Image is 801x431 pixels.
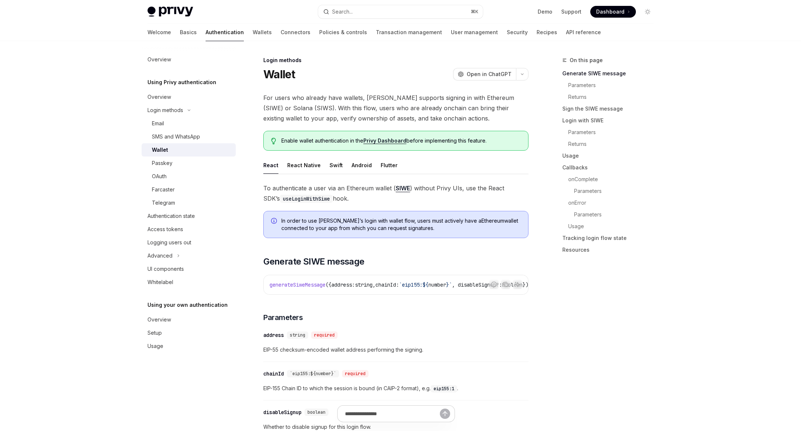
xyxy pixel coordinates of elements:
[152,132,200,141] div: SMS and WhatsApp
[270,281,325,288] span: generateSiweMessage
[147,106,183,115] div: Login methods
[152,172,167,181] div: OAuth
[440,409,450,419] button: Send message
[642,6,654,18] button: Toggle dark mode
[287,157,321,174] div: React Native
[467,71,512,78] span: Open in ChatGPT
[147,301,228,309] h5: Using your own authentication
[562,91,659,103] a: Returns
[263,370,284,377] div: chainId
[342,370,369,377] div: required
[147,238,191,247] div: Logging users out
[311,331,338,339] div: required
[513,280,522,289] button: Ask AI
[562,173,659,185] a: onComplete
[271,218,278,225] svg: Info
[562,220,659,232] a: Usage
[142,236,236,249] a: Logging users out
[263,157,278,174] div: React
[147,78,216,87] h5: Using Privy authentication
[147,225,183,234] div: Access tokens
[263,384,528,393] span: EIP-155 Chain ID to which the session is bound (in CAIP-2 format), e.g. .
[206,24,244,41] a: Authentication
[147,93,171,101] div: Overview
[281,137,521,144] span: Enable wallet authentication in the before implementing this feature.
[142,170,236,183] a: OAuth
[263,93,528,123] span: For users who already have wallets, [PERSON_NAME] supports signing in with Ethereum (SIWE) or Sol...
[147,7,193,17] img: light logo
[152,198,175,207] div: Telegram
[147,315,171,324] div: Overview
[142,276,236,289] a: Whitelabel
[142,104,236,117] button: Toggle Login methods section
[142,117,236,130] a: Email
[142,130,236,143] a: SMS and WhatsApp
[451,24,498,41] a: User management
[596,8,624,15] span: Dashboard
[381,157,398,174] div: Flutter
[562,126,659,138] a: Parameters
[263,331,284,339] div: address
[562,162,659,173] a: Callbacks
[152,159,172,168] div: Passkey
[562,232,659,244] a: Tracking login flow state
[263,57,528,64] div: Login methods
[142,183,236,196] a: Farcaster
[562,209,659,220] a: Parameters
[142,223,236,236] a: Access tokens
[147,265,184,273] div: UI components
[281,217,521,232] span: In order to use [PERSON_NAME]’s login with wallet flow, users must actively have a Ethereum walle...
[399,281,423,288] span: `eip155:
[507,24,528,41] a: Security
[566,24,601,41] a: API reference
[263,68,295,81] h1: Wallet
[147,278,173,287] div: Whitelabel
[428,281,446,288] span: number
[537,24,557,41] a: Recipes
[562,115,659,126] a: Login with SIWE
[147,55,171,64] div: Overview
[142,326,236,340] a: Setup
[523,281,528,288] span: })
[319,24,367,41] a: Policies & controls
[142,196,236,209] a: Telegram
[263,312,303,323] span: Parameters
[562,68,659,79] a: Generate SIWE message
[147,24,171,41] a: Welcome
[562,185,659,197] a: Parameters
[562,197,659,209] a: onError
[152,185,175,194] div: Farcaster
[489,280,499,289] button: Report incorrect code
[142,340,236,353] a: Usage
[325,281,331,288] span: ({
[373,281,375,288] span: ,
[263,183,528,204] span: To authenticate a user via an Ethereum wallet ( ) without Privy UIs, use the React SDK’s hook.
[142,249,236,262] button: Toggle Advanced section
[152,119,164,128] div: Email
[471,9,478,15] span: ⌘ K
[330,157,343,174] div: Swift
[290,371,336,377] span: `eip155:${number}`
[352,157,372,174] div: Android
[142,209,236,223] a: Authentication state
[345,406,440,422] input: Ask a question...
[449,281,452,288] span: `
[452,281,499,288] span: , disableSignup?
[147,251,172,260] div: Advanced
[375,281,399,288] span: chainId:
[142,313,236,326] a: Overview
[570,56,603,65] span: On this page
[538,8,552,15] a: Demo
[562,244,659,256] a: Resources
[263,345,528,354] span: EIP-55 checksum-encoded wallet address performing the signing.
[501,280,510,289] button: Copy the contents from the code block
[281,24,310,41] a: Connectors
[363,137,406,144] a: Privy Dashboard
[147,342,163,351] div: Usage
[142,157,236,170] a: Passkey
[180,24,197,41] a: Basics
[142,53,236,66] a: Overview
[253,24,272,41] a: Wallets
[590,6,636,18] a: Dashboard
[271,138,276,144] svg: Tip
